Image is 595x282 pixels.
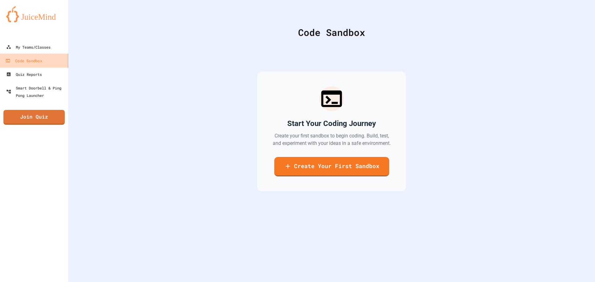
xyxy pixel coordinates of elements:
a: Create Your First Sandbox [274,157,389,176]
a: Join Quiz [3,110,65,125]
h2: Start Your Coding Journey [287,119,376,128]
div: Quiz Reports [6,71,42,78]
div: Code Sandbox [5,57,42,65]
img: logo-orange.svg [6,6,62,22]
div: My Teams/Classes [6,43,51,51]
p: Create your first sandbox to begin coding. Build, test, and experiment with your ideas in a safe ... [272,132,391,147]
div: Code Sandbox [84,25,580,39]
div: Smart Doorbell & Ping Pong Launcher [6,84,66,99]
